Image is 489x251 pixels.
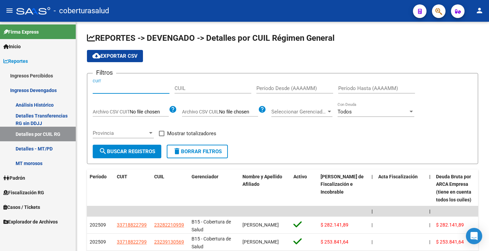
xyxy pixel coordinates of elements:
[154,174,164,179] span: CUIL
[219,109,258,115] input: Archivo CSV CUIL
[258,105,266,113] mat-icon: help
[90,239,106,245] span: 202509
[99,147,107,155] mat-icon: search
[240,169,291,207] datatable-header-cell: Nombre y Apellido Afiliado
[114,169,151,207] datatable-header-cell: CUIT
[372,222,373,228] span: |
[369,169,376,207] datatable-header-cell: |
[90,222,106,228] span: 202509
[293,174,307,179] span: Activo
[429,222,430,228] span: |
[92,53,138,59] span: Exportar CSV
[433,169,484,207] datatable-header-cell: Deuda Bruta por ARCA Empresa (tiene en cuenta todos los cuiles)
[436,222,464,228] span: $ 282.141,89
[173,147,181,155] mat-icon: delete
[436,174,471,202] span: Deuda Bruta por ARCA Empresa (tiene en cuenta todos los cuiles)
[167,145,228,158] button: Borrar Filtros
[192,219,231,232] span: B15 - Cobertura de Salud
[378,174,418,179] span: Acta Fiscalización
[99,148,155,155] span: Buscar Registros
[92,52,101,60] mat-icon: cloud_download
[3,43,21,50] span: Inicio
[372,174,373,179] span: |
[3,28,39,36] span: Firma Express
[87,50,143,62] button: Exportar CSV
[5,6,14,15] mat-icon: menu
[169,105,177,113] mat-icon: help
[466,228,482,244] div: Open Intercom Messenger
[242,222,279,228] span: [PERSON_NAME]
[429,239,430,245] span: |
[242,174,282,187] span: Nombre y Apellido Afiliado
[321,239,348,245] span: $ 253.841,64
[93,145,161,158] button: Buscar Registros
[3,218,58,226] span: Explorador de Archivos
[242,239,279,245] span: [PERSON_NAME]
[154,222,184,228] span: 23282210959
[192,174,218,179] span: Gerenciador
[3,203,40,211] span: Casos / Tickets
[189,169,240,207] datatable-header-cell: Gerenciador
[271,109,326,115] span: Seleccionar Gerenciador
[173,148,222,155] span: Borrar Filtros
[429,209,431,214] span: |
[338,109,352,115] span: Todos
[154,239,184,245] span: 23239130569
[151,169,189,207] datatable-header-cell: CUIL
[3,174,25,182] span: Padrón
[429,174,431,179] span: |
[372,239,373,245] span: |
[87,169,114,207] datatable-header-cell: Período
[372,209,373,214] span: |
[117,222,147,228] span: 33718822799
[318,169,369,207] datatable-header-cell: Deuda Bruta Neto de Fiscalización e Incobrable
[291,169,318,207] datatable-header-cell: Activo
[117,239,147,245] span: 33718822799
[436,239,464,245] span: $ 253.841,64
[192,236,231,249] span: B15 - Cobertura de Salud
[93,109,130,114] span: Archivo CSV CUIT
[117,174,127,179] span: CUIT
[167,129,216,138] span: Mostrar totalizadores
[90,174,107,179] span: Período
[87,33,334,43] span: REPORTES -> DEVENGADO -> Detalles por CUIL Régimen General
[93,68,116,77] h3: Filtros
[376,169,427,207] datatable-header-cell: Acta Fiscalización
[130,109,169,115] input: Archivo CSV CUIT
[3,57,28,65] span: Reportes
[54,3,109,18] span: - coberturasalud
[427,169,433,207] datatable-header-cell: |
[321,222,348,228] span: $ 282.141,89
[475,6,484,15] mat-icon: person
[182,109,219,114] span: Archivo CSV CUIL
[321,174,364,195] span: [PERSON_NAME] de Fiscalización e Incobrable
[3,189,44,196] span: Fiscalización RG
[93,130,148,136] span: Provincia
